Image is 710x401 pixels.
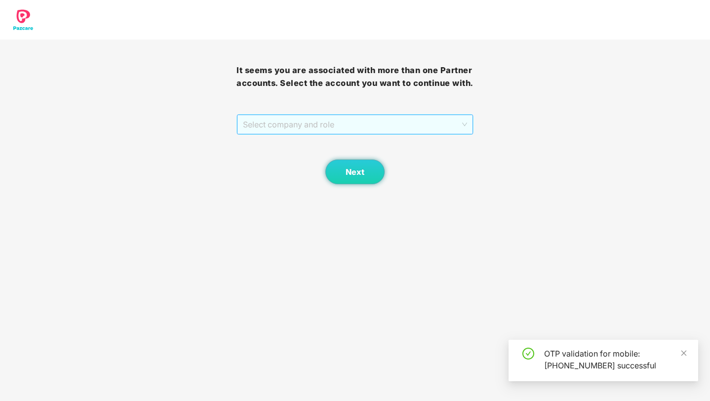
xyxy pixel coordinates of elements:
[237,64,473,89] h3: It seems you are associated with more than one Partner accounts. Select the account you want to c...
[346,167,364,177] span: Next
[243,115,467,134] span: Select company and role
[325,160,385,184] button: Next
[544,348,686,371] div: OTP validation for mobile: [PHONE_NUMBER] successful
[522,348,534,360] span: check-circle
[680,350,687,357] span: close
